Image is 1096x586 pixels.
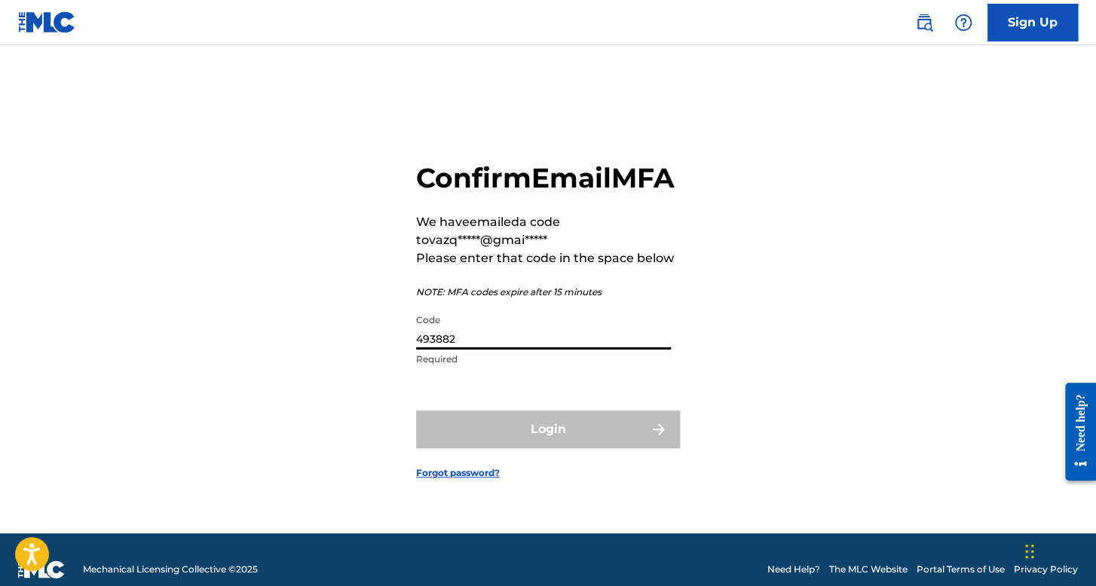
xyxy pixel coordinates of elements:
[917,563,1005,576] a: Portal Terms of Use
[915,14,933,32] img: search
[416,249,680,267] p: Please enter that code in the space below
[18,11,76,33] img: MLC Logo
[909,8,939,38] a: Public Search
[18,560,65,578] img: logo
[1014,563,1078,576] a: Privacy Policy
[948,8,978,38] div: Help
[83,563,258,576] span: Mechanical Licensing Collective © 2025
[1054,371,1096,493] iframe: Resource Center
[1025,529,1034,574] div: Arrastrar
[767,563,820,576] a: Need Help?
[1021,514,1096,586] iframe: Chat Widget
[829,563,908,576] a: The MLC Website
[416,353,671,366] p: Required
[416,161,680,195] h2: Confirm Email MFA
[954,14,972,32] img: help
[987,4,1078,41] a: Sign Up
[416,466,500,480] a: Forgot password?
[416,285,680,299] p: NOTE: MFA codes expire after 15 minutes
[1021,514,1096,586] div: Widget de chat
